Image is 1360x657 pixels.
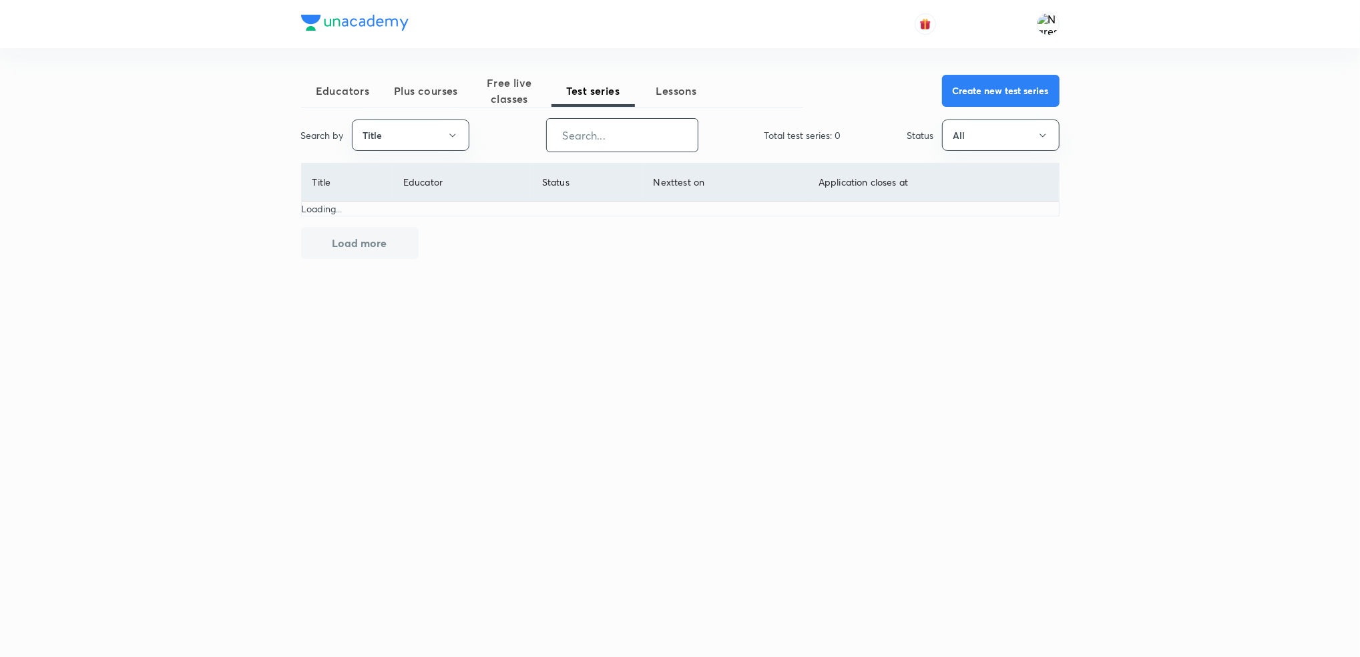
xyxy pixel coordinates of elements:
[392,164,531,202] th: Educator
[764,128,841,142] p: Total test series: 0
[301,227,419,259] button: Load more
[468,75,551,107] span: Free live classes
[942,120,1060,151] button: All
[942,75,1060,107] button: Create new test series
[1037,13,1060,35] img: Naresh Kumar
[531,164,642,202] th: Status
[301,83,385,99] span: Educators
[635,83,718,99] span: Lessons
[302,202,1059,216] p: Loading...
[301,128,344,142] p: Search by
[907,128,934,142] p: Status
[547,118,698,152] input: Search...
[301,15,409,31] img: Company Logo
[915,13,936,35] button: avatar
[919,18,931,30] img: avatar
[642,164,807,202] th: Next test on
[551,83,635,99] span: Test series
[808,164,1059,202] th: Application closes at
[301,15,409,34] a: Company Logo
[352,120,469,151] button: Title
[302,164,393,202] th: Title
[385,83,468,99] span: Plus courses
